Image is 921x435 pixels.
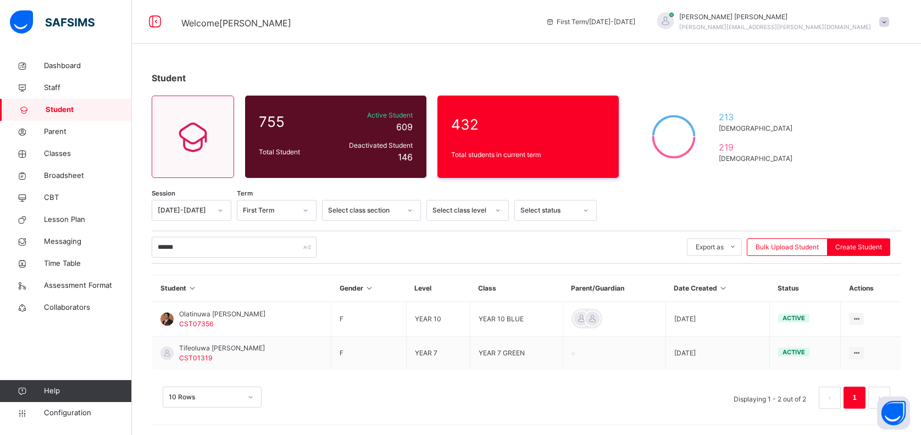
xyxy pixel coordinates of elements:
td: YEAR 7 [406,337,470,370]
span: 432 [451,114,605,135]
span: [DEMOGRAPHIC_DATA] [719,124,797,133]
span: Total students in current term [451,150,605,160]
span: active [783,314,805,322]
span: Welcome [PERSON_NAME] [181,18,291,29]
span: Dashboard [44,60,132,71]
span: 146 [398,152,413,163]
span: Create Student [835,242,882,252]
span: Active Student [335,110,413,120]
td: YEAR 7 GREEN [470,337,563,370]
li: 下一页 [868,387,890,409]
span: Configuration [44,408,131,419]
span: Student [46,104,132,115]
span: [PERSON_NAME][EMAIL_ADDRESS][PERSON_NAME][DOMAIN_NAME] [679,24,871,30]
th: Class [470,275,563,302]
span: Deactivated Student [335,141,413,150]
td: YEAR 10 BLUE [470,302,563,337]
th: Parent/Guardian [563,275,665,302]
span: Staff [44,82,132,93]
th: Status [769,275,840,302]
th: Gender [331,275,406,302]
span: Collaborators [44,302,132,313]
span: Parent [44,126,132,137]
span: Olatinuwa [PERSON_NAME] [179,309,265,319]
span: Bulk Upload Student [756,242,819,252]
span: Assessment Format [44,280,132,291]
span: CST01319 [179,354,212,362]
div: 10 Rows [169,392,241,402]
th: Actions [841,275,901,302]
div: First Term [243,205,296,215]
li: 1 [844,387,865,409]
th: Student [152,275,331,302]
li: Displaying 1 - 2 out of 2 [725,387,814,409]
i: Sort in Ascending Order [365,284,374,292]
span: Term [237,189,253,198]
span: CST07356 [179,320,213,328]
td: F [331,337,406,370]
span: Time Table [44,258,132,269]
button: Open asap [877,397,910,430]
td: YEAR 10 [406,302,470,337]
div: Select status [520,205,576,215]
li: 上一页 [819,387,841,409]
span: 755 [259,111,329,132]
td: [DATE] [665,337,769,370]
span: session/term information [546,17,635,27]
span: 609 [396,121,413,132]
span: 219 [719,141,797,154]
a: 1 [849,391,859,405]
div: Select class level [432,205,489,215]
button: prev page [819,387,841,409]
span: Export as [696,242,724,252]
div: [DATE]-[DATE] [158,205,211,215]
span: 213 [719,110,797,124]
div: KennethJacob [646,12,895,32]
span: CBT [44,192,132,203]
span: [PERSON_NAME] [PERSON_NAME] [679,12,871,22]
span: Lesson Plan [44,214,132,225]
th: Date Created [665,275,769,302]
span: Session [152,189,175,198]
span: Broadsheet [44,170,132,181]
span: Student [152,72,186,83]
span: Messaging [44,236,132,247]
span: active [783,348,805,356]
button: next page [868,387,890,409]
span: Tifeoluwa [PERSON_NAME] [179,343,265,353]
i: Sort in Ascending Order [719,284,728,292]
span: Classes [44,148,132,159]
td: [DATE] [665,302,769,337]
span: [DEMOGRAPHIC_DATA] [719,154,797,164]
span: Help [44,386,131,397]
img: safsims [10,10,95,34]
td: F [331,302,406,337]
div: Total Student [256,144,332,160]
th: Level [406,275,470,302]
div: Select class section [328,205,401,215]
i: Sort in Ascending Order [188,284,197,292]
